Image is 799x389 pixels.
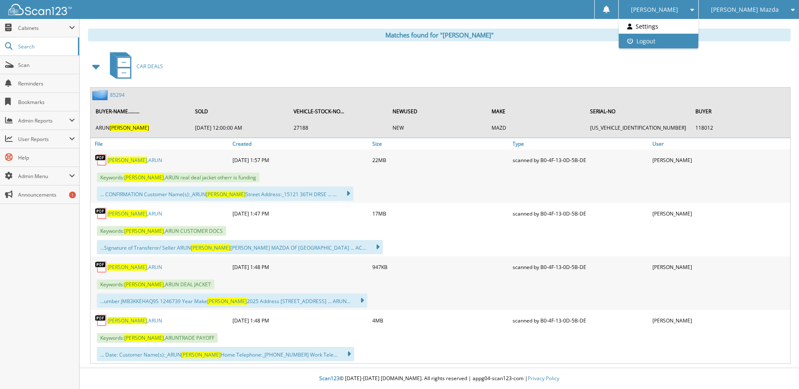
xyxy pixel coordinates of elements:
[230,138,370,149] a: Created
[650,138,790,149] a: User
[487,121,585,135] td: MAZD
[18,61,75,69] span: Scan
[181,351,221,358] span: [PERSON_NAME]
[691,103,789,120] th: BUYER
[230,312,370,329] div: [DATE] 1:48 PM
[107,210,162,217] a: [PERSON_NAME],ARUN
[757,349,799,389] iframe: Chat Widget
[18,154,75,161] span: Help
[18,43,74,50] span: Search
[124,334,164,341] span: [PERSON_NAME]
[8,4,72,15] img: scan123-logo-white.svg
[650,258,790,275] div: [PERSON_NAME]
[97,173,259,182] span: Keywords: ,ARUN real deal jacket otherr is funding
[97,333,218,343] span: Keywords: ,ARUNTRADE PAYOFF
[95,261,107,273] img: PDF.png
[619,19,698,34] a: Settings
[207,298,247,305] span: [PERSON_NAME]
[289,121,387,135] td: 27188
[110,124,149,131] span: [PERSON_NAME]
[650,152,790,168] div: [PERSON_NAME]
[124,227,164,234] span: [PERSON_NAME]
[528,375,559,382] a: Privacy Policy
[650,312,790,329] div: [PERSON_NAME]
[97,293,367,308] div: ...umber JMB3KKEHAQ9S 1246739 Year Make 2025 Address [STREET_ADDRESS] ... ARUN...
[97,280,214,289] span: Keywords: ,ARUN DEAL JACKET
[136,63,163,70] span: CAR DEALS
[18,117,69,124] span: Admin Reports
[107,210,147,217] span: [PERSON_NAME]
[586,103,690,120] th: SERIAL-NO
[18,191,75,198] span: Announcements
[97,226,226,236] span: Keywords: ,ARUN CUSTOMER DOCS
[289,103,387,120] th: VEHICLE-STOCK-NO...
[97,187,353,201] div: ... CONFIRMATION Customer Name(s):_ARUN Street Address:_15121 36TH DRSE ... ...
[510,152,650,168] div: scanned by B0-4F-13-0D-5B-DE
[18,136,69,143] span: User Reports
[95,207,107,220] img: PDF.png
[650,205,790,222] div: [PERSON_NAME]
[91,103,190,120] th: BUYER-NAME.........
[191,121,289,135] td: [DATE] 12:00:00 AM
[370,312,510,329] div: 4MB
[105,50,163,83] a: CAR DEALS
[110,91,125,99] a: 85294
[510,205,650,222] div: scanned by B0-4F-13-0D-5B-DE
[91,121,190,135] td: ARUN
[388,121,486,135] td: NEW
[191,244,230,251] span: [PERSON_NAME]
[370,258,510,275] div: 947KB
[206,191,246,198] span: [PERSON_NAME]
[370,138,510,149] a: Size
[107,157,147,164] span: [PERSON_NAME]
[631,7,678,12] span: [PERSON_NAME]
[91,138,230,149] a: File
[124,174,164,181] span: [PERSON_NAME]
[95,154,107,166] img: PDF.png
[619,34,698,48] a: Logout
[97,347,354,361] div: ... Date: Customer Name(s):_ARUN Home Telephone:_[PHONE_NUMBER] Work Tele...
[107,157,162,164] a: [PERSON_NAME],ARUN
[124,281,164,288] span: [PERSON_NAME]
[510,138,650,149] a: Type
[230,152,370,168] div: [DATE] 1:57 PM
[107,264,147,271] span: [PERSON_NAME]
[88,29,791,41] div: Matches found for "[PERSON_NAME]"
[80,368,799,389] div: © [DATE]-[DATE] [DOMAIN_NAME]. All rights reserved | appg04-scan123-com |
[691,121,789,135] td: 118012
[18,99,75,106] span: Bookmarks
[586,121,690,135] td: [US_VEHICLE_IDENTIFICATION_NUMBER]
[319,375,339,382] span: Scan123
[18,173,69,180] span: Admin Menu
[92,90,110,100] img: folder2.png
[191,103,289,120] th: SOLD
[510,312,650,329] div: scanned by B0-4F-13-0D-5B-DE
[69,192,76,198] div: 1
[487,103,585,120] th: MAKE
[95,314,107,327] img: PDF.png
[370,152,510,168] div: 22MB
[510,258,650,275] div: scanned by B0-4F-13-0D-5B-DE
[18,80,75,87] span: Reminders
[388,103,486,120] th: NEWUSED
[107,317,162,324] a: [PERSON_NAME],ARUN
[230,258,370,275] div: [DATE] 1:48 PM
[18,24,69,32] span: Cabinets
[230,205,370,222] div: [DATE] 1:47 PM
[97,240,383,254] div: ...Signature of Transferor/ Seller ARUN [PERSON_NAME] MAZDA OF [GEOGRAPHIC_DATA] ... AC...
[370,205,510,222] div: 17MB
[107,264,162,271] a: [PERSON_NAME],ARUN
[711,7,779,12] span: [PERSON_NAME] Mazda
[107,317,147,324] span: [PERSON_NAME]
